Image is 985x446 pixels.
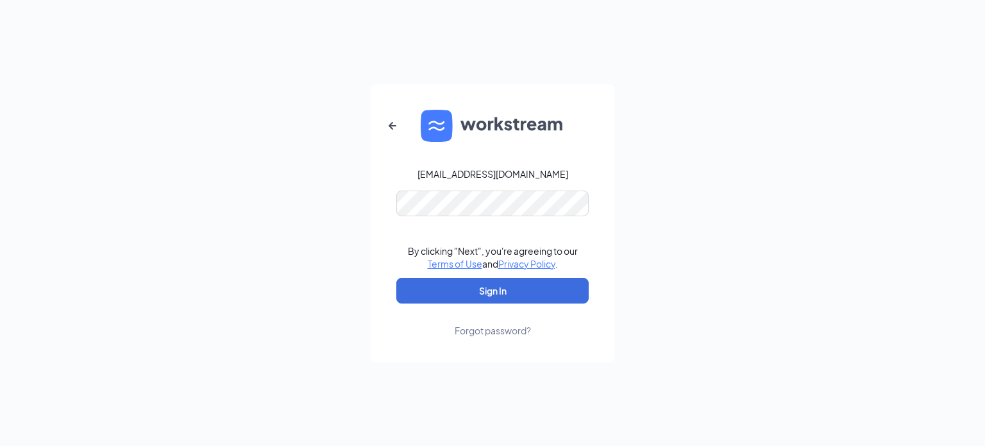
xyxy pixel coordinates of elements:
button: ArrowLeftNew [377,110,408,141]
div: Forgot password? [455,324,531,337]
a: Privacy Policy [498,258,555,270]
a: Terms of Use [428,258,482,270]
button: Sign In [396,278,589,304]
img: WS logo and Workstream text [421,110,564,142]
div: By clicking "Next", you're agreeing to our and . [408,244,578,270]
a: Forgot password? [455,304,531,337]
div: [EMAIL_ADDRESS][DOMAIN_NAME] [417,167,568,180]
svg: ArrowLeftNew [385,118,400,133]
